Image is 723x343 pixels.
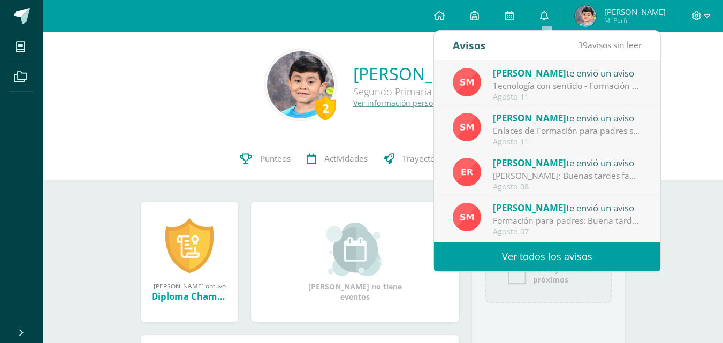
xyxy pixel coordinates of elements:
[493,157,566,169] span: [PERSON_NAME]
[402,153,445,164] span: Trayectoria
[315,96,336,120] div: 2
[493,93,642,102] div: Agosto 11
[575,5,596,27] img: 697c2757810d3a2543a60261bd5ab4d4.png
[324,153,368,164] span: Actividades
[353,85,501,98] div: Segundo Primaria Primaria Baja E
[533,264,591,285] span: No hay eventos próximos
[232,138,299,180] a: Punteos
[376,138,453,180] a: Trayectoria
[493,138,642,147] div: Agosto 11
[151,281,227,290] div: [PERSON_NAME] obtuvo
[493,215,642,227] div: Formación para padres: Buena tarde familia Marista Les recordamos nuestra formación para padres h...
[578,39,642,51] span: avisos sin leer
[267,51,334,118] img: d12a6008f5c66818ba8aadde87135726.png
[434,242,660,271] a: Ver todos los avisos
[453,31,486,60] div: Avisos
[453,203,481,231] img: a4c9654d905a1a01dc2161da199b9124.png
[299,138,376,180] a: Actividades
[493,201,642,215] div: te envió un aviso
[353,98,451,108] a: Ver información personal...
[493,202,566,214] span: [PERSON_NAME]
[493,80,642,92] div: Tecnología con sentido - Formación para padres: Buena tarde estimadas familias. Bendiciones en ca...
[604,6,666,17] span: [PERSON_NAME]
[604,16,666,25] span: Mi Perfil
[493,67,566,79] span: [PERSON_NAME]
[506,264,528,285] img: event_icon.png
[493,66,642,80] div: te envió un aviso
[453,158,481,186] img: ed9d0f9ada1ed51f1affca204018d046.png
[493,112,566,124] span: [PERSON_NAME]
[493,182,642,192] div: Agosto 08
[493,111,642,125] div: te envió un aviso
[493,227,642,237] div: Agosto 07
[578,39,588,51] span: 39
[260,153,291,164] span: Punteos
[493,156,642,170] div: te envió un aviso
[453,113,481,141] img: a4c9654d905a1a01dc2161da199b9124.png
[302,223,409,302] div: [PERSON_NAME] no tiene eventos
[453,68,481,96] img: a4c9654d905a1a01dc2161da199b9124.png
[493,170,642,182] div: Asunción de María: Buenas tardes familias Maristas: Reciban un cordial saludo deseando muchas ben...
[493,125,642,137] div: Enlaces de Formación para padres sobre seguridad en el Uso del Ipad: Buena tarde estimadas famili...
[151,290,227,302] div: Diploma Champagnat
[326,223,384,276] img: event_small.png
[353,62,501,85] a: [PERSON_NAME]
